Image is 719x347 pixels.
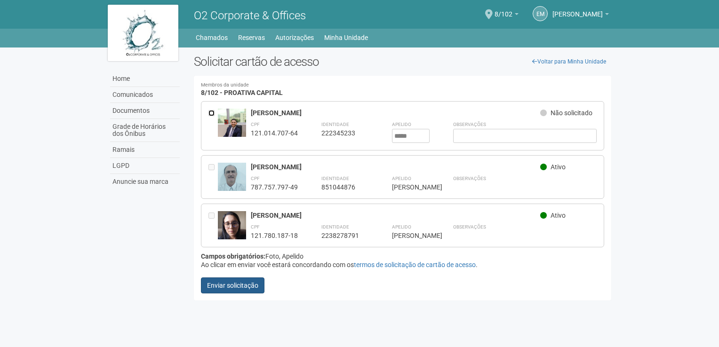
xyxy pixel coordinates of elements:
div: [PERSON_NAME] [392,231,430,240]
h2: Solicitar cartão de acesso [194,55,611,69]
a: Ramais [110,142,180,158]
strong: CPF [251,176,260,181]
strong: Apelido [392,176,411,181]
span: Não solicitado [551,109,592,117]
div: [PERSON_NAME] [251,163,540,171]
div: Entre em contato com a Aministração para solicitar o cancelamento ou 2a via [208,163,218,191]
strong: CPF [251,224,260,229]
a: [PERSON_NAME] [552,12,609,19]
span: 8/102 [495,1,512,18]
a: Home [110,71,180,87]
strong: CPF [251,122,260,127]
strong: Apelido [392,122,411,127]
strong: Observações [453,122,486,127]
strong: Identidade [321,224,349,229]
a: Reservas [238,31,265,44]
a: Documentos [110,103,180,119]
div: [PERSON_NAME] [392,183,430,191]
img: user.jpg [218,211,246,249]
div: Entre em contato com a Aministração para solicitar o cancelamento ou 2a via [208,211,218,240]
a: Minha Unidade [324,31,368,44]
h4: 8/102 - PROATIVA CAPITAL [201,83,604,96]
span: Ellen Medeiros [552,1,603,18]
strong: Observações [453,176,486,181]
strong: Identidade [321,122,349,127]
small: Membros da unidade [201,83,604,88]
div: 121.780.187-18 [251,231,298,240]
div: 121.014.707-64 [251,129,298,137]
div: [PERSON_NAME] [251,109,540,117]
a: termos de solicitação de cartão de acesso [354,261,476,268]
a: LGPD [110,158,180,174]
img: user.jpg [218,163,246,193]
div: [PERSON_NAME] [251,211,540,220]
a: 8/102 [495,12,519,19]
span: O2 Corporate & Offices [194,9,306,22]
div: 787.757.797-49 [251,183,298,191]
strong: Apelido [392,224,411,229]
a: Voltar para Minha Unidade [527,55,611,69]
a: Comunicados [110,87,180,103]
strong: Observações [453,224,486,229]
strong: Identidade [321,176,349,181]
img: user.jpg [218,109,246,150]
div: 222345233 [321,129,368,137]
div: Ao clicar em enviar você estará concordando com os . [201,260,604,269]
button: Enviar solicitação [201,277,264,293]
a: Autorizações [275,31,314,44]
div: 2238278791 [321,231,368,240]
span: Ativo [551,212,566,219]
a: EM [533,6,548,21]
strong: Campos obrigatórios: [201,252,265,260]
a: Chamados [196,31,228,44]
div: Foto, Apelido [201,252,604,260]
a: Grade de Horários dos Ônibus [110,119,180,142]
div: 851044876 [321,183,368,191]
span: Ativo [551,163,566,171]
a: Anuncie sua marca [110,174,180,189]
img: logo.jpg [108,5,178,61]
